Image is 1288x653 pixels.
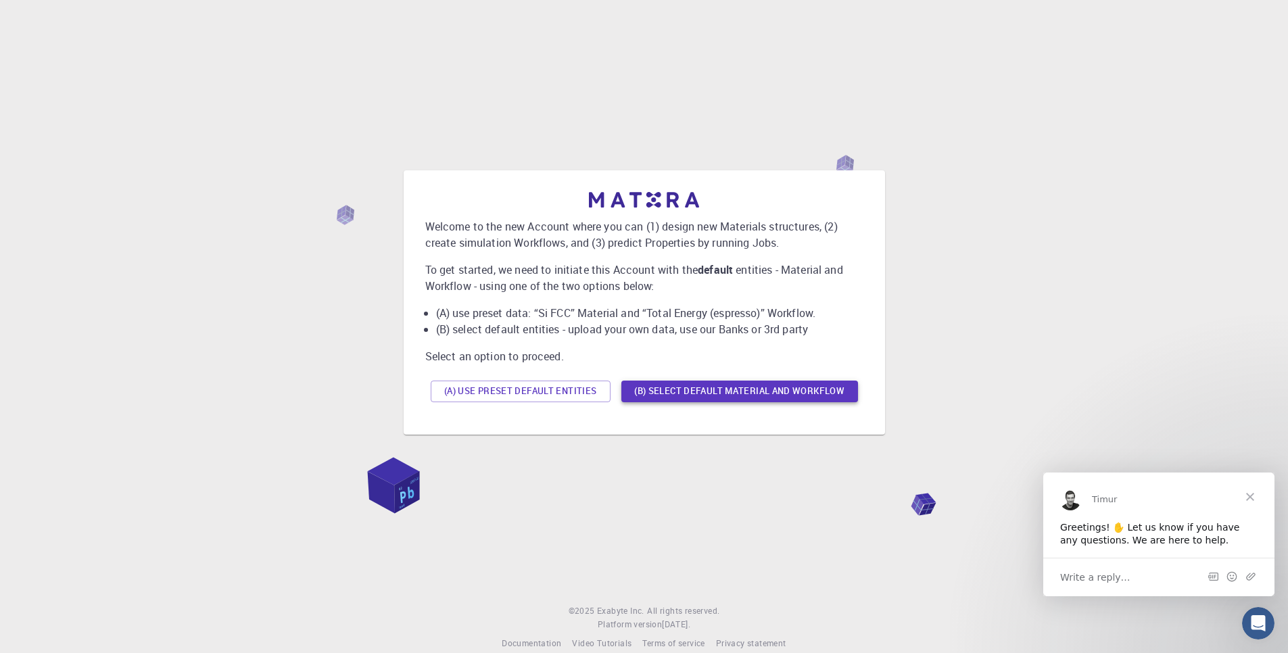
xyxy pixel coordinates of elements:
p: To get started, we need to initiate this Account with the entities - Material and Workflow - usin... [425,262,863,294]
span: [DATE] . [662,619,690,629]
button: (B) Select default material and workflow [621,381,858,402]
b: default [698,262,733,277]
span: © 2025 [569,604,597,618]
span: Exabyte Inc. [597,605,644,616]
span: Privacy statement [716,637,786,648]
li: (A) use preset data: “Si FCC” Material and “Total Energy (espresso)” Workflow. [436,305,863,321]
a: Privacy statement [716,637,786,650]
a: [DATE]. [662,618,690,631]
li: (B) select default entities - upload your own data, use our Banks or 3rd party [436,321,863,337]
span: Support [27,9,76,22]
a: Documentation [502,637,561,650]
img: logo [589,192,700,208]
span: Terms of service [642,637,705,648]
iframe: Intercom live chat message [1043,473,1274,596]
span: All rights reserved. [647,604,719,618]
p: Welcome to the new Account where you can (1) design new Materials structures, (2) create simulati... [425,218,863,251]
span: Video Tutorials [572,637,631,648]
a: Terms of service [642,637,705,650]
span: Documentation [502,637,561,648]
a: Video Tutorials [572,637,631,650]
button: (A) Use preset default entities [431,381,611,402]
iframe: Intercom live chat [1242,607,1274,639]
p: Select an option to proceed. [425,348,863,364]
span: Platform version [598,618,662,631]
a: Exabyte Inc. [597,604,644,618]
